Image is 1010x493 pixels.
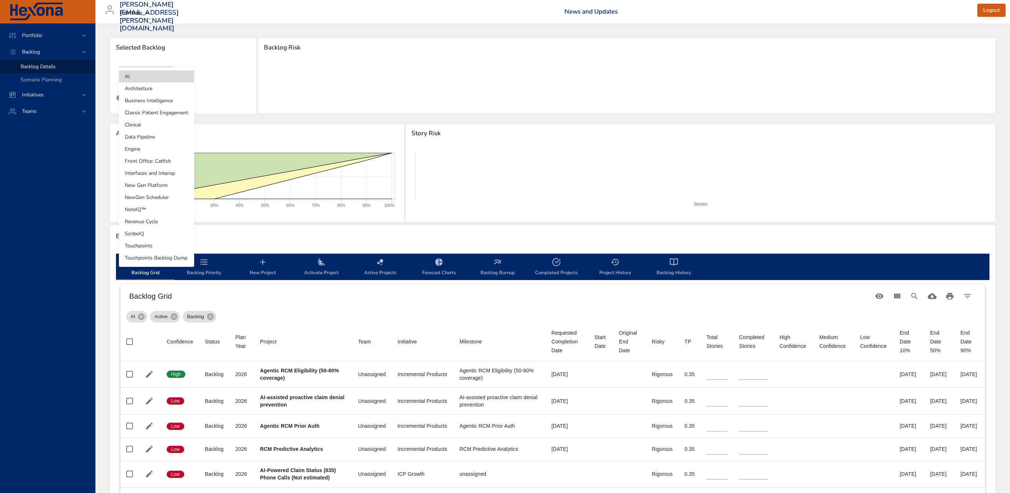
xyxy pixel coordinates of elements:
[119,95,194,107] li: Business Intelligence
[119,143,194,155] li: Engine
[119,191,194,203] li: NewGen Scheduler
[119,119,194,131] li: Clinical
[119,240,194,252] li: Touchpoints
[119,155,194,167] li: Front Office: Catfish
[119,252,194,264] li: Touchpoints Backlog Dump
[119,82,194,95] li: Architecture
[119,70,194,82] li: AI
[119,216,194,228] li: Revenue Cycle
[119,167,194,179] li: Interfaces and Interop
[119,179,194,191] li: New Gen Platform
[119,131,194,143] li: Data Pipeline
[119,228,194,240] li: ScribeIQ
[119,203,194,216] li: NoteIQ™
[119,107,194,119] li: Classic Patient Engagement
